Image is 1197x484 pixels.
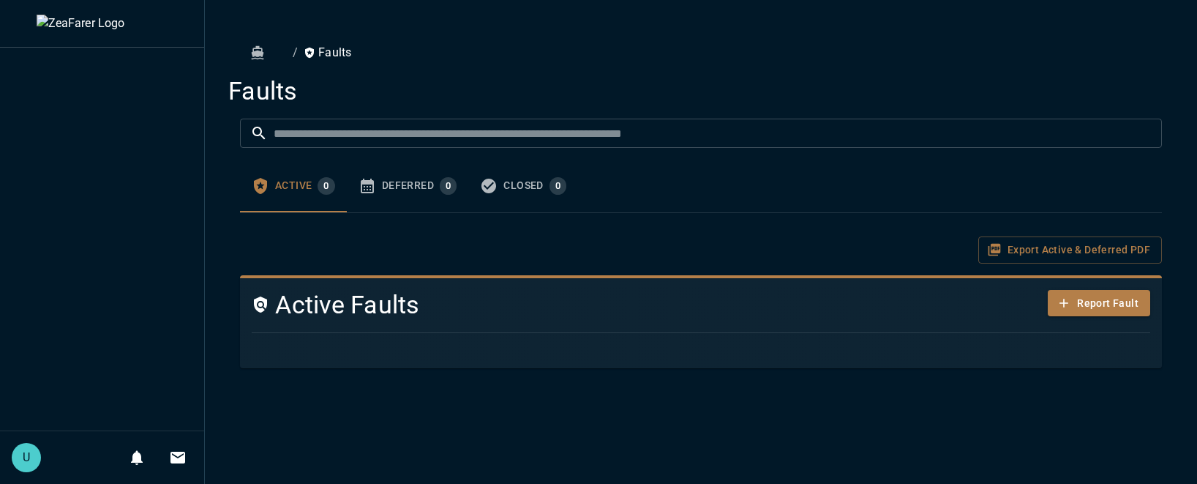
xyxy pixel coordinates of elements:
[12,443,41,472] div: U
[275,177,335,195] div: Active
[252,290,999,321] h4: Active Faults
[228,76,1162,107] h4: Faults
[318,180,334,192] span: 0
[549,180,566,192] span: 0
[503,177,566,195] div: Closed
[382,177,457,195] div: Deferred
[978,237,1162,264] button: Export Active & Deferred PDF
[37,15,168,32] img: ZeaFarer Logo
[1048,290,1150,317] button: Report Fault
[440,180,457,192] span: 0
[293,44,298,62] li: /
[163,443,192,472] button: Invitations
[304,44,351,62] p: Faults
[122,443,151,472] button: Notifications
[240,160,1162,212] div: faults tabs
